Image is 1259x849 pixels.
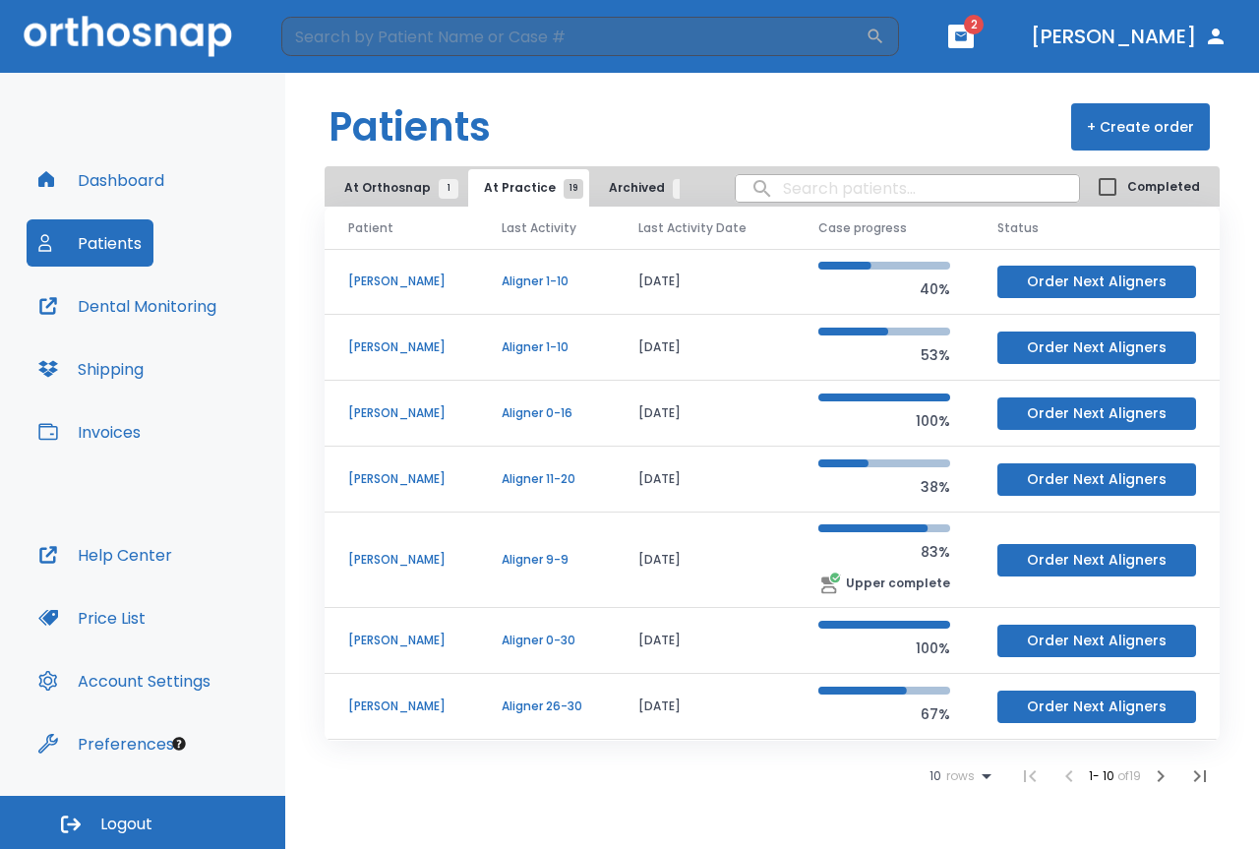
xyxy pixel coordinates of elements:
button: Invoices [27,408,152,455]
p: Aligner 26-30 [502,697,590,715]
p: [PERSON_NAME] [348,404,454,422]
td: [DATE] [615,315,795,381]
button: Patients [27,219,153,267]
button: Shipping [27,345,155,393]
button: Order Next Aligners [997,625,1196,657]
p: [PERSON_NAME] [348,273,454,290]
input: search [736,169,1079,208]
p: Upper complete [846,575,950,592]
span: Patient [348,219,393,237]
button: Order Next Aligners [997,691,1196,723]
img: Orthosnap [24,16,232,56]
span: Case progress [818,219,907,237]
span: Completed [1127,178,1200,196]
span: 2 [964,15,984,34]
span: Archived [609,179,683,197]
span: 19 [564,179,583,199]
button: Help Center [27,531,184,578]
input: Search by Patient Name or Case # [281,17,866,56]
button: + Create order [1071,103,1210,151]
span: 1 [439,179,458,199]
td: [DATE] [615,608,795,674]
button: Order Next Aligners [997,332,1196,364]
h1: Patients [329,97,491,156]
p: [PERSON_NAME] [348,338,454,356]
p: 100% [818,637,950,660]
p: Aligner 9-9 [502,551,590,569]
p: [PERSON_NAME] [348,470,454,488]
td: [DATE] [615,513,795,608]
p: 38% [818,475,950,499]
td: [DATE] [615,447,795,513]
div: tabs [329,169,680,207]
span: 10 [929,769,941,783]
p: 83% [818,540,950,564]
button: Order Next Aligners [997,463,1196,496]
p: Aligner 0-16 [502,404,590,422]
p: 67% [818,702,950,726]
p: [PERSON_NAME] [348,632,454,649]
button: Order Next Aligners [997,266,1196,298]
button: Account Settings [27,657,222,704]
span: Last Activity Date [638,219,747,237]
p: Aligner 1-10 [502,273,590,290]
button: Price List [27,594,157,641]
button: [PERSON_NAME] [1023,19,1235,54]
div: Tooltip anchor [170,735,188,753]
p: [PERSON_NAME] [348,551,454,569]
span: At Orthosnap [344,179,449,197]
button: Order Next Aligners [997,544,1196,576]
p: 40% [818,277,950,301]
td: [DATE] [615,381,795,447]
p: Aligner 1-10 [502,338,590,356]
td: [DATE] [615,740,795,806]
td: [DATE] [615,249,795,315]
span: 6 [673,179,692,199]
span: Logout [100,814,152,835]
button: Dental Monitoring [27,282,228,330]
p: 53% [818,343,950,367]
button: Dashboard [27,156,176,204]
p: Aligner 0-30 [502,632,590,649]
p: 100% [818,409,950,433]
span: of 19 [1117,767,1141,784]
td: [DATE] [615,674,795,740]
p: [PERSON_NAME] [348,697,454,715]
span: Status [997,219,1039,237]
span: rows [941,769,975,783]
span: At Practice [484,179,573,197]
button: Order Next Aligners [997,397,1196,430]
button: Preferences [27,720,186,767]
span: Last Activity [502,219,576,237]
span: 1 - 10 [1089,767,1117,784]
p: Aligner 11-20 [502,470,590,488]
